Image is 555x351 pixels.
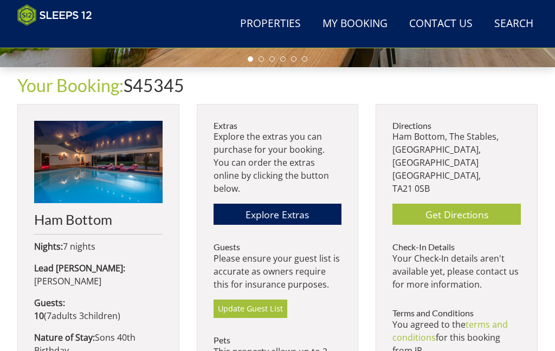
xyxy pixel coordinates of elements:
[34,275,101,287] span: [PERSON_NAME]
[318,12,392,36] a: My Booking
[79,310,84,322] span: 3
[392,318,508,343] a: terms and conditions
[104,310,118,322] span: ren
[73,310,77,322] span: s
[47,310,51,322] span: 7
[34,240,63,252] strong: Nights:
[490,12,538,36] a: Search
[34,297,65,309] strong: Guests:
[392,308,521,318] h3: Terms and Conditions
[34,310,44,322] strong: 10
[214,130,342,195] p: Explore the extras you can purchase for your booking. You can order the extras online by clicking...
[17,76,538,95] h1: S45345
[214,242,342,252] h3: Guests
[34,310,120,322] span: ( )
[392,204,521,225] a: Get Directions
[214,121,342,131] h3: Extras
[77,310,118,322] span: child
[34,121,163,227] a: Ham Bottom
[47,310,77,322] span: adult
[392,121,521,131] h3: Directions
[214,300,287,318] a: Update Guest List
[405,12,477,36] a: Contact Us
[34,262,125,274] strong: Lead [PERSON_NAME]:
[236,12,305,36] a: Properties
[392,242,521,252] h3: Check-In Details
[34,240,163,253] p: 7 nights
[214,204,342,225] a: Explore Extras
[392,252,521,291] p: Your Check-In details aren't available yet, please contact us for more information.
[34,331,95,343] strong: Nature of Stay:
[214,252,342,291] p: Please ensure your guest list is accurate as owners require this for insurance purposes.
[392,130,521,195] p: Ham Bottom, The Stables, [GEOGRAPHIC_DATA], [GEOGRAPHIC_DATA] [GEOGRAPHIC_DATA], TA21 0SB
[34,121,163,203] img: An image of 'Ham Bottom'
[214,335,342,345] h3: Pets
[17,75,124,96] a: Your Booking:
[34,212,163,227] h2: Ham Bottom
[12,32,126,42] iframe: Customer reviews powered by Trustpilot
[17,4,92,26] img: Sleeps 12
